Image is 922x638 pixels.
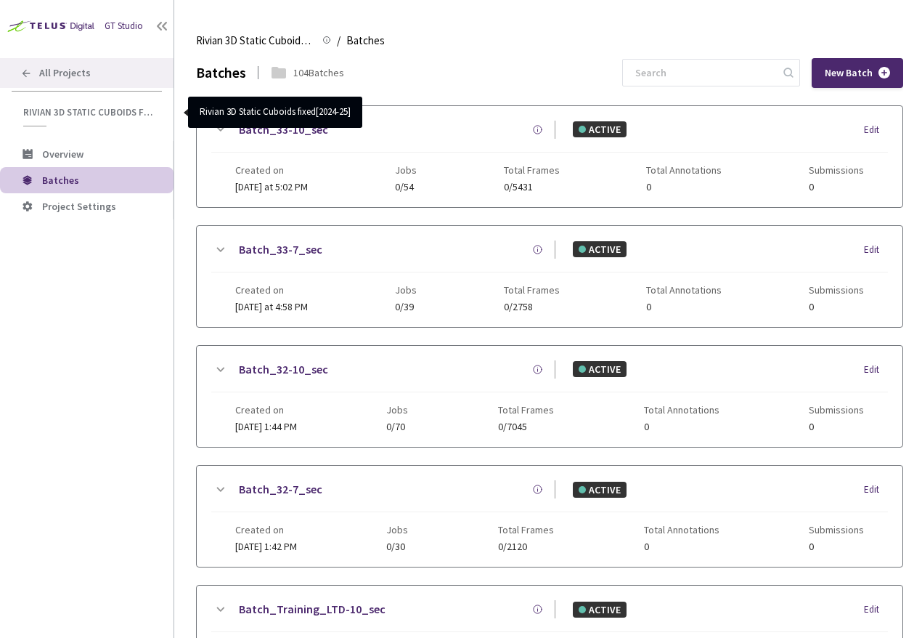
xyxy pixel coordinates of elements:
div: ACTIVE [573,241,627,257]
span: 0/2758 [504,302,560,312]
span: 0/7045 [498,421,554,432]
span: Total Annotations [646,164,722,176]
span: 0 [809,302,864,312]
span: [DATE] 1:44 PM [235,420,297,433]
span: Total Annotations [644,524,719,536]
span: 0/70 [386,421,408,432]
span: Submissions [809,284,864,296]
div: ACTIVE [573,602,627,618]
span: 0/5431 [504,182,560,193]
li: / [337,32,340,49]
span: Jobs [395,164,417,176]
span: 0/2120 [498,541,554,552]
div: ACTIVE [573,482,627,498]
div: ACTIVE [573,121,627,137]
span: Batches [42,174,79,187]
span: 0/54 [395,182,417,193]
span: 0/39 [395,302,417,312]
span: 0/30 [386,541,408,552]
span: Created on [235,164,308,176]
span: 0 [644,541,719,552]
span: Submissions [809,404,864,416]
span: 0 [644,421,719,432]
span: 0 [809,182,864,193]
div: Batch_32-10_secACTIVEEditCreated on[DATE] 1:44 PMJobs0/70Total Frames0/7045Total Annotations0Subm... [197,346,902,447]
span: Batches [346,32,385,49]
span: 0 [646,182,722,193]
div: GT Studio [105,20,143,33]
span: Total Frames [498,524,554,536]
div: ACTIVE [573,361,627,377]
div: Batches [196,62,246,84]
span: [DATE] at 4:58 PM [235,300,308,313]
div: Edit [864,123,888,137]
div: Batch_32-7_secACTIVEEditCreated on[DATE] 1:42 PMJobs0/30Total Frames0/2120Total Annotations0Submi... [197,466,902,567]
span: Jobs [395,284,417,296]
span: [DATE] 1:42 PM [235,540,297,553]
span: Rivian 3D Static Cuboids fixed[2024-25] [23,106,153,118]
span: 0 [809,421,864,432]
span: Jobs [386,404,408,416]
span: 0 [646,302,722,312]
span: All Projects [39,67,91,79]
div: Batch_33-10_secACTIVEEditCreated on[DATE] at 5:02 PMJobs0/54Total Frames0/5431Total Annotations0S... [197,106,902,207]
span: Created on [235,284,308,296]
div: Edit [864,363,888,377]
a: Batch_33-7_sec [239,241,322,259]
input: Search [627,60,781,86]
span: Submissions [809,164,864,176]
span: Created on [235,524,297,536]
span: Total Frames [498,404,554,416]
span: Rivian 3D Static Cuboids fixed[2024-25] [196,32,314,49]
div: Batch_33-7_secACTIVEEditCreated on[DATE] at 4:58 PMJobs0/39Total Frames0/2758Total Annotations0Su... [197,226,902,327]
span: Total Frames [504,164,560,176]
span: Jobs [386,524,408,536]
span: 0 [809,541,864,552]
a: Batch_33-10_sec [239,121,328,139]
span: Submissions [809,524,864,536]
span: Overview [42,148,83,161]
a: Batch_Training_LTD-10_sec [239,600,385,618]
span: Total Annotations [644,404,719,416]
div: Edit [864,602,888,617]
span: [DATE] at 5:02 PM [235,180,308,193]
span: Created on [235,404,297,416]
span: Total Frames [504,284,560,296]
a: Batch_32-7_sec [239,480,322,498]
div: Edit [864,243,888,257]
a: Batch_32-10_sec [239,360,328,379]
div: Edit [864,482,888,497]
span: Project Settings [42,200,116,213]
span: Total Annotations [646,284,722,296]
div: 104 Batches [293,65,344,80]
span: New Batch [825,67,873,79]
